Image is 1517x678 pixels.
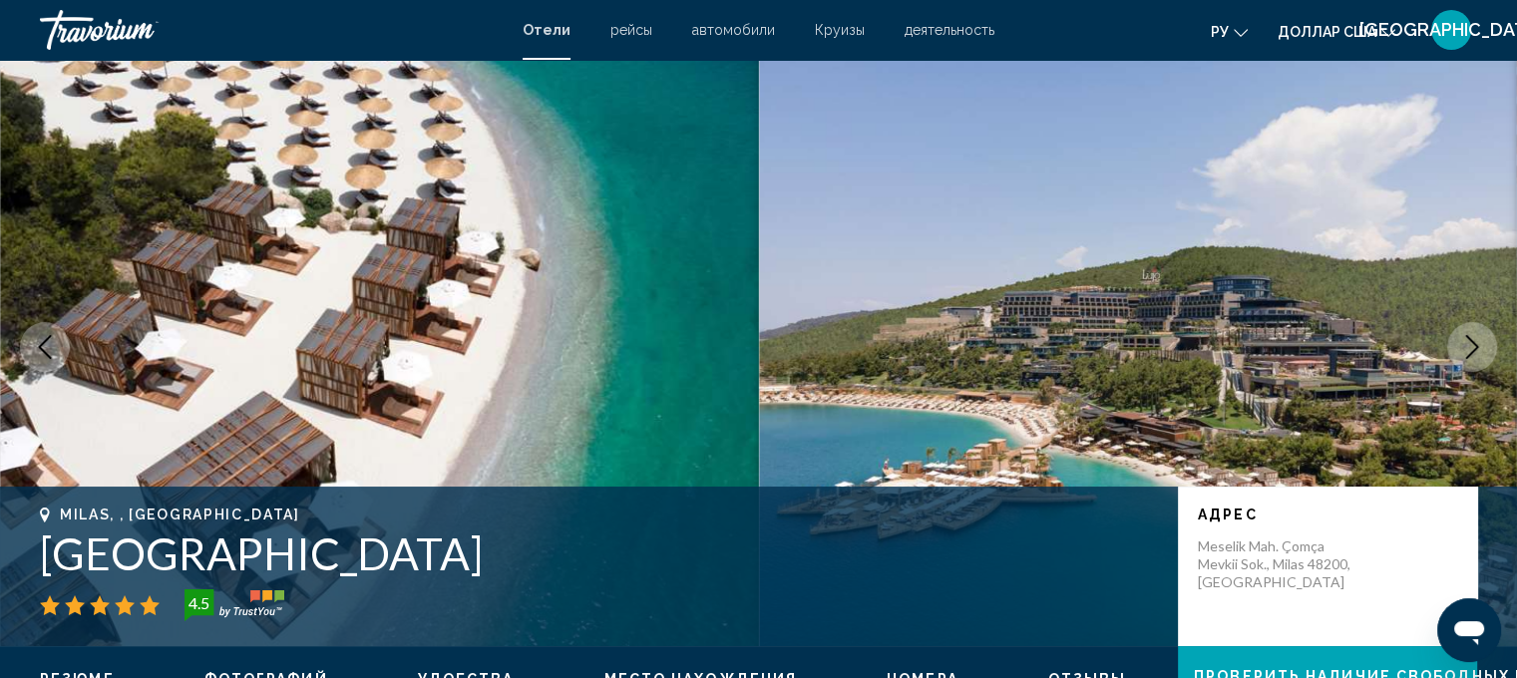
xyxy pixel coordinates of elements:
[1198,537,1357,591] p: Meselik Mah. Çomça Mevkii Sok., Milas 48200, [GEOGRAPHIC_DATA]
[179,591,218,615] div: 4.5
[815,22,865,38] a: Круизы
[1211,17,1248,46] button: Изменить язык
[1437,598,1501,662] iframe: Кнопка запуска окна обмена сообщениями
[20,322,70,372] button: Previous image
[1211,24,1229,40] font: ру
[610,22,652,38] a: рейсы
[905,22,994,38] a: деятельность
[185,589,284,621] img: trustyou-badge-hor.svg
[40,10,503,50] a: Травориум
[1278,17,1395,46] button: Изменить валюту
[40,527,1158,579] h1: [GEOGRAPHIC_DATA]
[692,22,775,38] a: автомобили
[1425,9,1477,51] button: Меню пользователя
[1447,322,1497,372] button: Next image
[1198,507,1457,522] p: адрес
[60,507,300,522] span: Milas, , [GEOGRAPHIC_DATA]
[1278,24,1376,40] font: доллар США
[523,22,570,38] a: Отели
